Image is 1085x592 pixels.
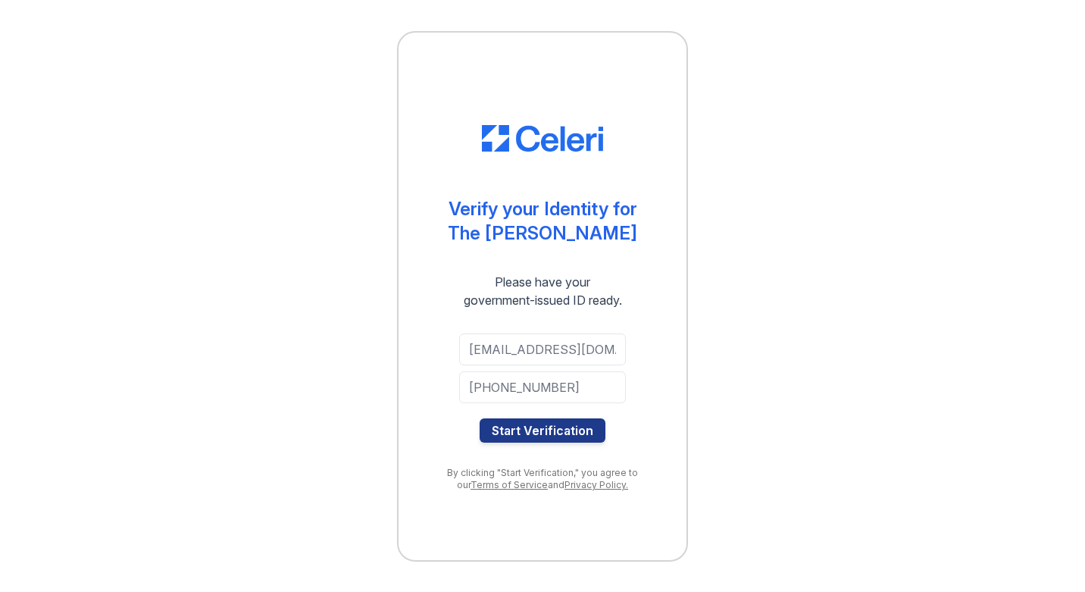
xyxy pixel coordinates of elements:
[448,197,637,246] div: Verify your Identity for The [PERSON_NAME]
[564,479,628,490] a: Privacy Policy.
[482,125,603,152] img: CE_Logo_Blue-a8612792a0a2168367f1c8372b55b34899dd931a85d93a1a3d3e32e68fde9ad4.png
[436,273,649,309] div: Please have your government-issued ID ready.
[429,467,656,491] div: By clicking "Start Verification," you agree to our and
[459,371,626,403] input: Phone
[471,479,548,490] a: Terms of Service
[480,418,605,443] button: Start Verification
[459,334,626,365] input: Email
